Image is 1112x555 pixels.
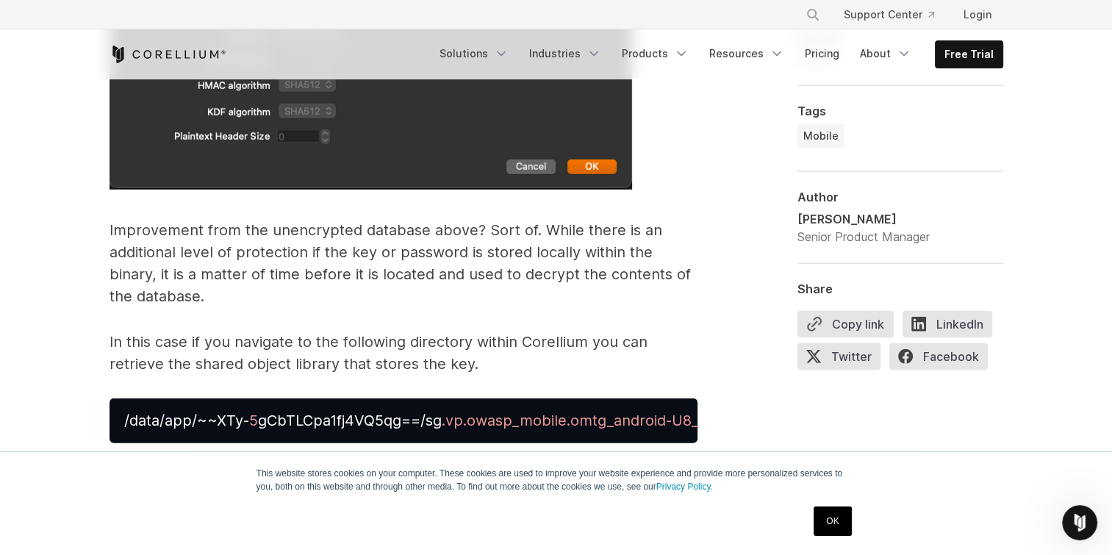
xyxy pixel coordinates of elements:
[803,129,839,143] span: Mobile
[903,311,992,337] span: LinkedIn
[797,190,1003,204] div: Author
[656,481,713,492] a: Privacy Policy.
[520,40,610,67] a: Industries
[903,311,1001,343] a: LinkedIn
[613,40,697,67] a: Products
[110,331,697,375] p: In this case if you navigate to the following directory within Corellium you can retrieve the sha...
[796,40,848,67] a: Pricing
[431,40,517,67] a: Solutions
[797,104,1003,118] div: Tags
[700,40,793,67] a: Resources
[797,343,880,370] span: Twitter
[249,412,258,429] span: 5
[851,40,920,67] a: About
[431,40,1003,68] div: Navigation Menu
[797,124,844,148] a: Mobile
[797,311,894,337] button: Copy link
[110,46,226,63] a: Corellium Home
[936,41,1002,68] a: Free Trial
[800,1,826,28] button: Search
[797,343,889,376] a: Twitter
[1062,505,1097,540] iframe: Intercom live chat
[889,343,997,376] a: Facebook
[110,219,697,307] p: Improvement from the unencrypted database above? Sort of. While there is an additional level of p...
[788,1,1003,28] div: Navigation Menu
[442,412,853,429] span: .vp.owasp_mobile.omtg_android-U8_CrcFjL2aK97Y9FB0aIQ
[889,343,988,370] span: Facebook
[797,210,930,228] div: [PERSON_NAME]
[258,412,442,429] span: gCbTLCpa1fj4VQ5qg==/sg
[814,506,851,536] a: OK
[832,1,946,28] a: Support Center
[124,412,249,429] span: /data/app/~~XTy-
[797,228,930,246] div: Senior Product Manager
[257,467,856,493] p: This website stores cookies on your computer. These cookies are used to improve your website expe...
[952,1,1003,28] a: Login
[797,282,1003,296] div: Share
